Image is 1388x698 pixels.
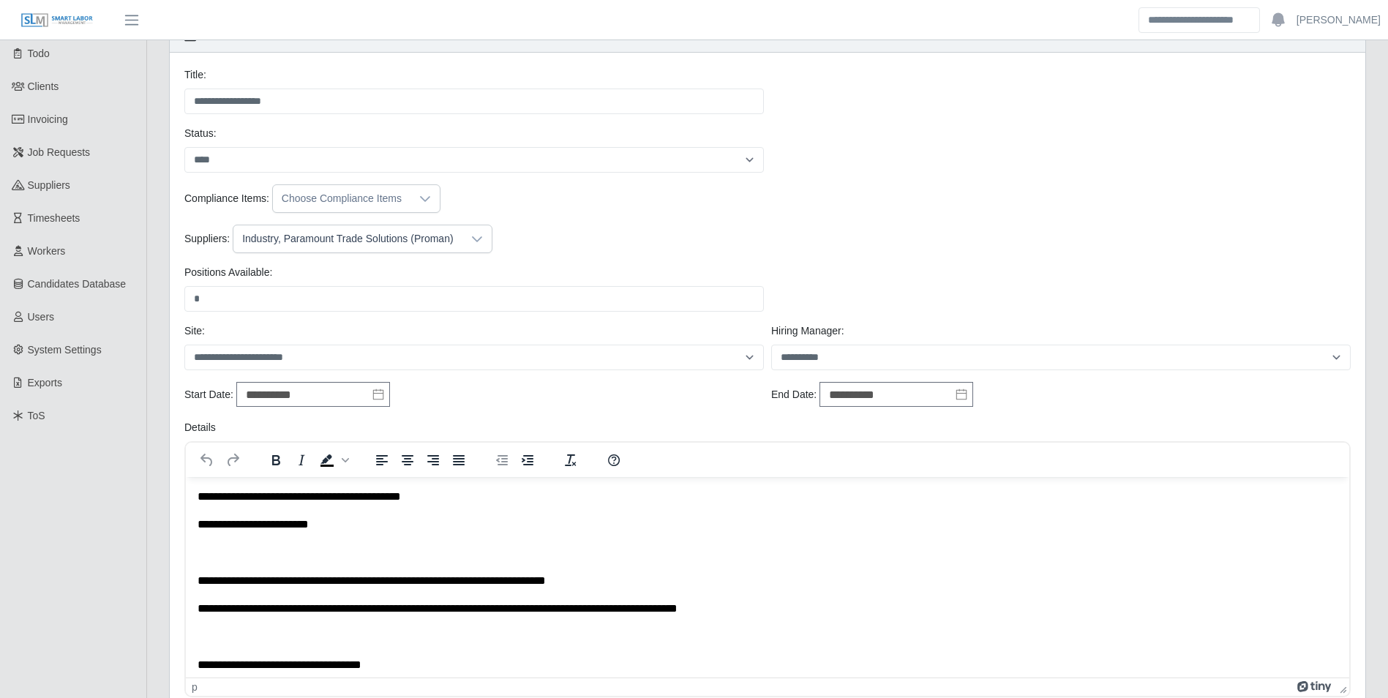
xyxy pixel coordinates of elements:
label: End Date: [771,387,817,402]
div: Industry, Paramount Trade Solutions (Proman) [233,225,462,252]
label: Start Date: [184,387,233,402]
body: Rich Text Area. Press ALT-0 for help. [12,12,1152,364]
span: Invoicing [28,113,68,125]
span: Users [28,311,55,323]
button: Align right [421,450,446,470]
div: Choose Compliance Items [273,185,410,212]
button: Align left [369,450,394,470]
span: Job Requests [28,146,91,158]
input: Search [1138,7,1260,33]
button: Redo [220,450,245,470]
body: Rich Text Area. Press ALT-0 for help. [12,12,1152,45]
button: Italic [289,450,314,470]
label: Suppliers: [184,231,230,247]
label: Title: [184,67,206,83]
a: [PERSON_NAME] [1297,12,1381,28]
button: Increase indent [515,450,540,470]
label: Positions Available: [184,265,272,280]
span: Exports [28,377,62,389]
button: Align center [395,450,420,470]
span: Workers [28,245,66,257]
div: Press the Up and Down arrow keys to resize the editor. [1334,678,1349,696]
span: Timesheets [28,212,80,224]
label: Details [184,420,216,435]
label: Compliance Items: [184,191,269,206]
label: Hiring Manager: [771,323,844,339]
span: ToS [28,410,45,421]
button: Help [601,450,626,470]
button: Bold [263,450,288,470]
span: Clients [28,80,59,92]
span: Todo [28,48,50,59]
label: Status: [184,126,217,141]
button: Justify [446,450,471,470]
button: Clear formatting [558,450,583,470]
span: Candidates Database [28,278,127,290]
iframe: Rich Text Area [186,477,1349,678]
span: Suppliers [28,179,70,191]
a: Powered by Tiny [1297,681,1334,693]
button: Undo [195,450,220,470]
label: Site: [184,323,205,339]
button: Decrease indent [489,450,514,470]
div: p [192,681,198,693]
span: System Settings [28,344,102,356]
div: Background color Black [315,450,351,470]
img: SLM Logo [20,12,94,29]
